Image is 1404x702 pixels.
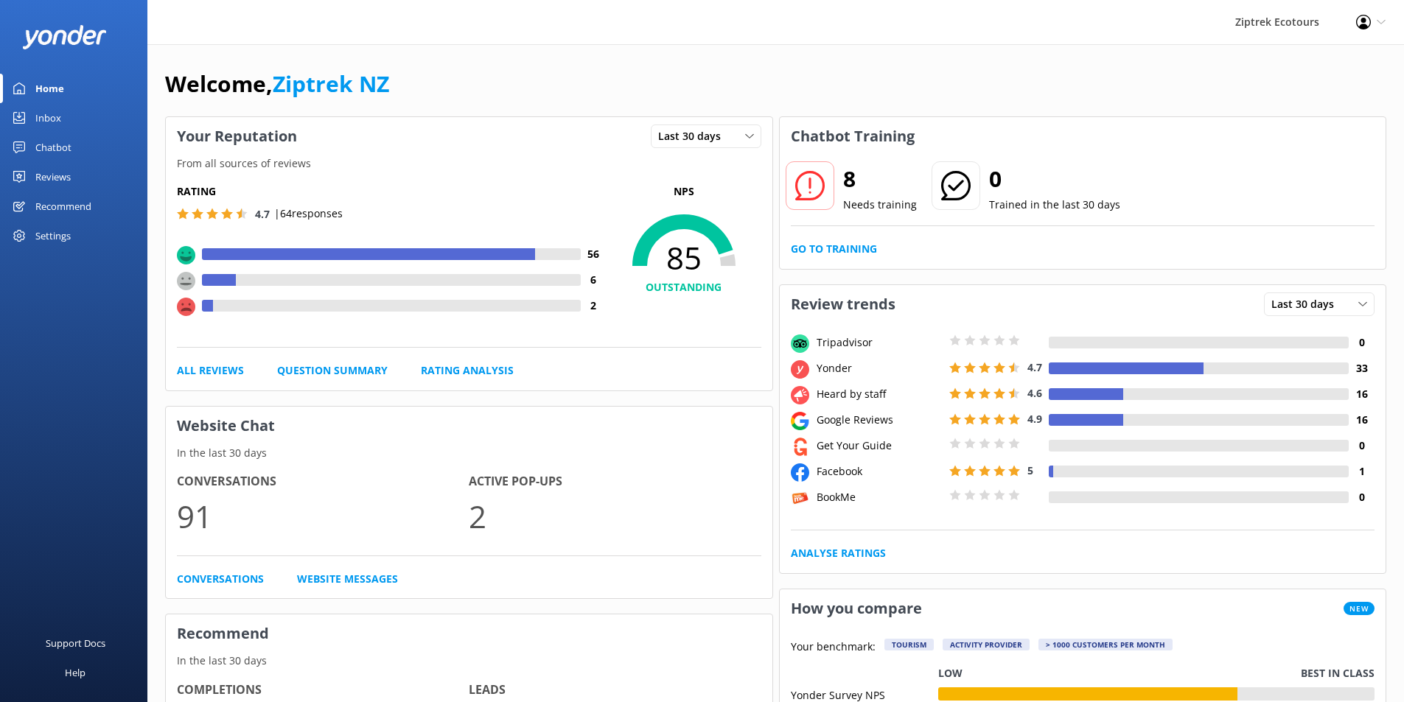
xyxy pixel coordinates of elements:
div: Recommend [35,192,91,221]
p: Best in class [1301,665,1375,681]
h4: 33 [1349,360,1375,376]
h4: 2 [581,298,607,314]
div: Support Docs [46,628,105,658]
a: Ziptrek NZ [273,69,389,99]
a: Question Summary [277,362,388,379]
h5: Rating [177,183,607,200]
p: Needs training [843,197,917,213]
div: Yonder [813,360,946,376]
div: BookMe [813,489,946,505]
h4: Conversations [177,472,469,491]
h2: 0 [989,161,1120,197]
span: New [1344,602,1375,615]
h3: Recommend [166,614,772,653]
h4: Leads [469,681,761,700]
h1: Welcome, [165,66,389,102]
h4: 0 [1349,334,1375,351]
div: Google Reviews [813,412,946,428]
h3: Your Reputation [166,117,308,155]
a: Analyse Ratings [791,545,886,561]
h4: 56 [581,246,607,262]
h3: Review trends [780,285,907,323]
h4: 1 [1349,463,1375,480]
div: Chatbot [35,133,71,162]
img: yonder-white-logo.png [22,25,107,49]
p: Trained in the last 30 days [989,197,1120,213]
h4: Active Pop-ups [469,472,761,491]
p: 91 [177,491,469,541]
a: Go to Training [791,241,877,257]
span: 4.9 [1027,412,1042,426]
p: In the last 30 days [166,445,772,461]
p: In the last 30 days [166,653,772,669]
p: | 64 responses [274,206,343,222]
h2: 8 [843,161,917,197]
span: Last 30 days [1271,296,1343,312]
p: 2 [469,491,761,541]
div: > 1000 customers per month [1038,639,1173,650]
p: From all sources of reviews [166,155,772,172]
span: 4.6 [1027,386,1042,400]
div: Activity Provider [943,639,1030,650]
div: Reviews [35,162,71,192]
div: Settings [35,221,71,250]
h4: 16 [1349,386,1375,402]
span: 4.7 [255,207,270,221]
a: Rating Analysis [421,362,514,379]
span: 4.7 [1027,360,1042,374]
span: 85 [607,239,761,276]
a: Conversations [177,571,264,587]
div: Tripadvisor [813,334,946,351]
p: Your benchmark: [791,639,876,656]
a: Website Messages [297,571,398,587]
div: Heard by staff [813,386,946,402]
h3: Chatbot Training [780,117,926,155]
div: Home [35,74,64,103]
span: 5 [1027,463,1033,477]
a: All Reviews [177,362,244,379]
span: Last 30 days [658,128,730,144]
h4: 16 [1349,412,1375,428]
h4: 0 [1349,438,1375,454]
p: Low [938,665,963,681]
div: Get Your Guide [813,438,946,454]
p: NPS [607,183,761,200]
h4: OUTSTANDING [607,279,761,295]
h4: 0 [1349,489,1375,505]
h3: How you compare [780,589,933,628]
div: Inbox [35,103,61,133]
h3: Website Chat [166,407,772,445]
div: Tourism [884,639,934,650]
div: Facebook [813,463,946,480]
div: Yonder Survey NPS [791,687,938,701]
div: Help [65,658,85,687]
h4: Completions [177,681,469,700]
h4: 6 [581,272,607,288]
